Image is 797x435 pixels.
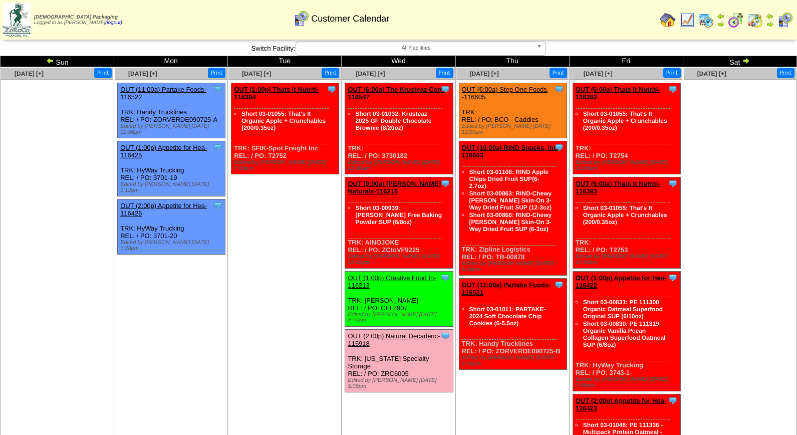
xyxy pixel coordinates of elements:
[120,202,207,217] a: OUT (2:00p) Appetite for Hea-116426
[348,86,445,101] a: OUT (6:00a) The Krusteaz Com-116547
[440,273,450,283] img: Tooltip
[583,110,667,131] a: Short 03-01055: That's It Organic Apple + Crunchables (200/0.35oz)
[241,110,326,131] a: Short 03-01055: That's It Organic Apple + Crunchables (200/0.35oz)
[234,159,339,171] div: Edited by [PERSON_NAME] [DATE] 7:49pm
[1,56,114,67] td: Sun
[34,15,122,26] span: Logged in as [PERSON_NAME]
[355,204,442,226] a: Short 03-00939: [PERSON_NAME] Free Baking Powder SUP (6/8oz)
[717,12,725,20] img: arrowleft.gif
[440,331,450,341] img: Tooltip
[569,56,683,67] td: Fri
[208,68,225,78] button: Print
[348,377,452,389] div: Edited by [PERSON_NAME] [DATE] 5:09pm
[663,68,681,78] button: Print
[120,86,206,101] a: OUT (11:00a) Partake Foods-116522
[550,68,567,78] button: Print
[660,12,676,28] img: home.gif
[440,84,450,94] img: Tooltip
[348,254,452,266] div: Edited by [PERSON_NAME] [DATE] 12:25pm
[118,199,225,255] div: TRK: HyWay Trucking REL: / PO: 3701-20
[118,83,225,138] div: TRK: Handy Trucklines REL: / PO: ZORVERDE090725-A
[128,70,157,77] a: [DATE] [+]
[213,142,223,152] img: Tooltip
[105,20,122,26] a: (logout)
[120,123,225,135] div: Edited by [PERSON_NAME] [DATE] 12:56pm
[228,56,342,67] td: Tue
[300,42,533,54] span: All Facilities
[554,84,564,94] img: Tooltip
[3,3,31,37] img: zoroco-logo-small.webp
[345,330,453,392] div: TRK: [US_STATE] Specialty Storage REL: / PO: ZRC6005
[470,70,499,77] span: [DATE] [+]
[717,20,725,28] img: arrowright.gif
[348,180,441,195] a: OUT (9:00a) [PERSON_NAME] Naturals-116215
[766,12,774,20] img: arrowleft.gif
[576,86,660,101] a: OUT (6:00a) Thats It Nutriti-116392
[576,376,680,388] div: Edited by [PERSON_NAME] [DATE] 7:46pm
[120,240,225,252] div: Edited by [PERSON_NAME] [DATE] 1:28pm
[348,332,440,347] a: OUT (2:00p) Natural Decadenc-115918
[342,56,455,67] td: Wed
[348,159,452,171] div: Edited by [PERSON_NAME] [DATE] 12:00am
[469,168,549,189] a: Short 03-01108: RIND Apple Chips Dried Fruit SUP(6-2.7oz)
[231,83,339,174] div: TRK: SFIK-Spot Freight Inc REL: / PO: T2752
[459,83,567,138] div: TRK: REL: / PO: BCO - Caddies
[94,68,112,78] button: Print
[668,395,678,405] img: Tooltip
[462,86,549,101] a: OUT (6:00a) Step One Foods, -116605
[554,280,564,290] img: Tooltip
[120,144,207,159] a: OUT (1:00p) Appetite for Hea-116425
[459,279,567,370] div: TRK: Handy Trucklines REL: / PO: ZORVERDE090725-B
[348,312,452,324] div: Edited by [PERSON_NAME] [DATE] 4:16pm
[777,12,793,28] img: calendarcustomer.gif
[668,84,678,94] img: Tooltip
[668,273,678,283] img: Tooltip
[576,254,680,266] div: Edited by [PERSON_NAME] [DATE] 12:00am
[311,14,389,24] span: Customer Calendar
[469,306,546,327] a: Short 03-01011: PARTAKE-2024 Soft Chocolate Chip Cookies (6-5.5oz)
[583,320,666,348] a: Short 03-00830: PE 111319 Organic Vanilla Pecan Collagen Superfood Oatmeal SUP (6/8oz)
[697,70,726,77] a: [DATE] [+]
[345,177,453,269] div: TRK: AINOJOKE REL: / PO: ZCtoVF9225
[120,181,225,193] div: Edited by [PERSON_NAME] [DATE] 1:12pm
[583,204,667,226] a: Short 03-01055: That's It Organic Apple + Crunchables (200/0.35oz)
[462,355,567,367] div: Edited by [PERSON_NAME] [DATE] 5:05pm
[462,281,551,296] a: OUT (11:00a) Partake Foods-116521
[213,84,223,94] img: Tooltip
[459,141,567,276] div: TRK: Zipline Logistics REL: / PO: TR-00878
[583,299,663,320] a: Short 03-00831: PE 111300 Organic Oatmeal Superfood Original SUP (6/10oz)
[118,141,225,196] div: TRK: HyWay Trucking REL: / PO: 3701-19
[576,274,667,289] a: OUT (1:00p) Appetite for Hea-116422
[766,20,774,28] img: arrowright.gif
[679,12,695,28] img: line_graph.gif
[462,123,567,135] div: Edited by [PERSON_NAME] [DATE] 12:00am
[698,12,714,28] img: calendarprod.gif
[728,12,744,28] img: calendarblend.gif
[213,200,223,210] img: Tooltip
[242,70,271,77] a: [DATE] [+]
[742,57,750,65] img: arrowright.gif
[777,68,794,78] button: Print
[584,70,613,77] a: [DATE] [+]
[327,84,337,94] img: Tooltip
[668,178,678,188] img: Tooltip
[114,56,228,67] td: Mon
[15,70,44,77] a: [DATE] [+]
[573,83,680,174] div: TRK: REL: / PO: T2754
[573,177,680,269] div: TRK: REL: / PO: T2753
[348,274,436,289] a: OUT (1:00p) Creative Food In-116213
[576,159,680,171] div: Edited by [PERSON_NAME] [DATE] 12:00am
[322,68,339,78] button: Print
[293,11,309,27] img: calendarcustomer.gif
[469,211,552,233] a: Short 03-00866: RIND-Chewy [PERSON_NAME] Skin-On 3-Way Dried Fruit SUP (6-3oz)
[46,57,54,65] img: arrowleft.gif
[576,397,667,412] a: OUT (2:00p) Appetite for Hea-116423
[554,142,564,152] img: Tooltip
[683,56,796,67] td: Sat
[356,70,385,77] span: [DATE] [+]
